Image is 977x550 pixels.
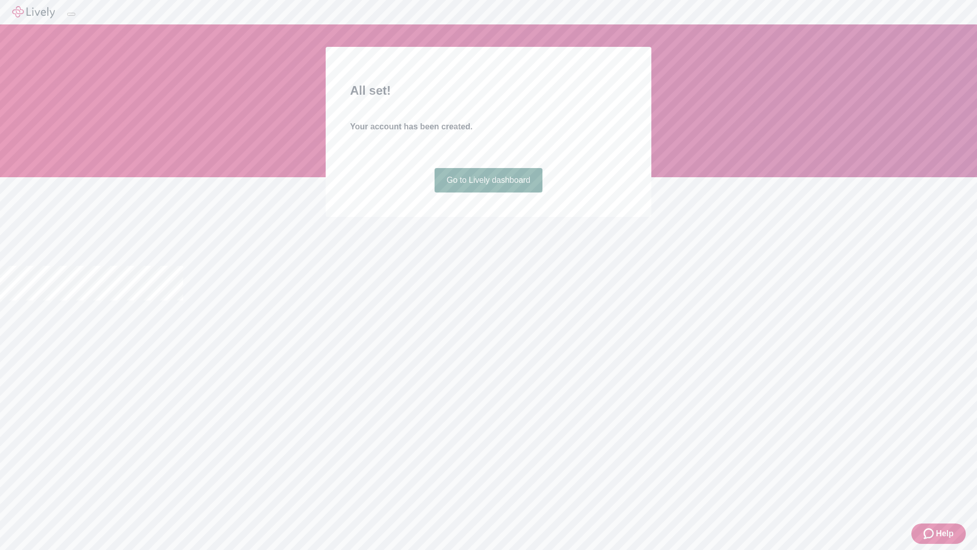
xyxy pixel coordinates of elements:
[924,528,936,540] svg: Zendesk support icon
[67,13,75,16] button: Log out
[911,524,966,544] button: Zendesk support iconHelp
[12,6,55,18] img: Lively
[936,528,954,540] span: Help
[435,168,543,193] a: Go to Lively dashboard
[350,121,627,133] h4: Your account has been created.
[350,81,627,100] h2: All set!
